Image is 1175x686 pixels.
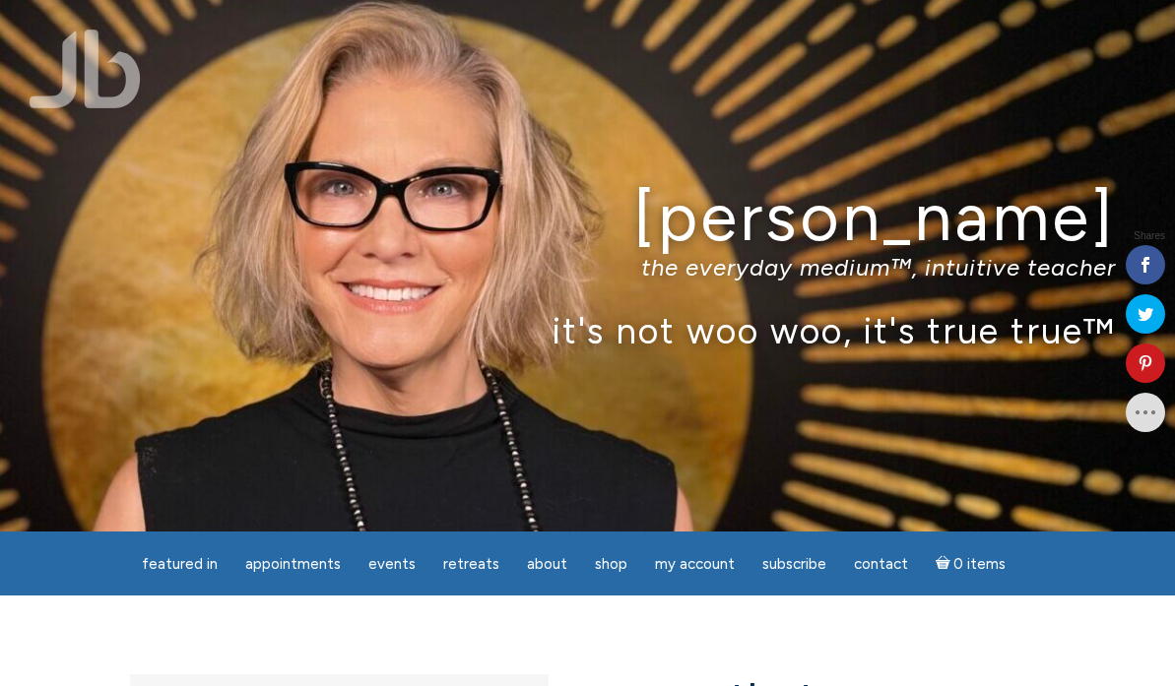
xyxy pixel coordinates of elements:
a: Retreats [431,545,511,584]
img: Jamie Butler. The Everyday Medium [30,30,141,108]
span: Shares [1134,231,1165,241]
span: Events [368,555,416,573]
a: featured in [130,545,229,584]
h1: [PERSON_NAME] [59,180,1117,254]
a: Subscribe [751,545,838,584]
a: Contact [842,545,920,584]
span: Subscribe [762,555,826,573]
i: Cart [936,555,954,573]
span: featured in [142,555,218,573]
a: Shop [583,545,639,584]
span: About [527,555,567,573]
span: Retreats [443,555,499,573]
p: it's not woo woo, it's true true™ [59,309,1117,351]
a: Appointments [233,545,353,584]
a: Events [357,545,427,584]
a: About [515,545,579,584]
span: Shop [595,555,627,573]
a: Cart0 items [924,543,1018,584]
span: My Account [655,555,735,573]
span: Appointments [245,555,341,573]
a: My Account [643,545,747,584]
span: 0 items [953,557,1006,572]
span: Contact [854,555,908,573]
p: the everyday medium™, intuitive teacher [59,253,1117,281]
